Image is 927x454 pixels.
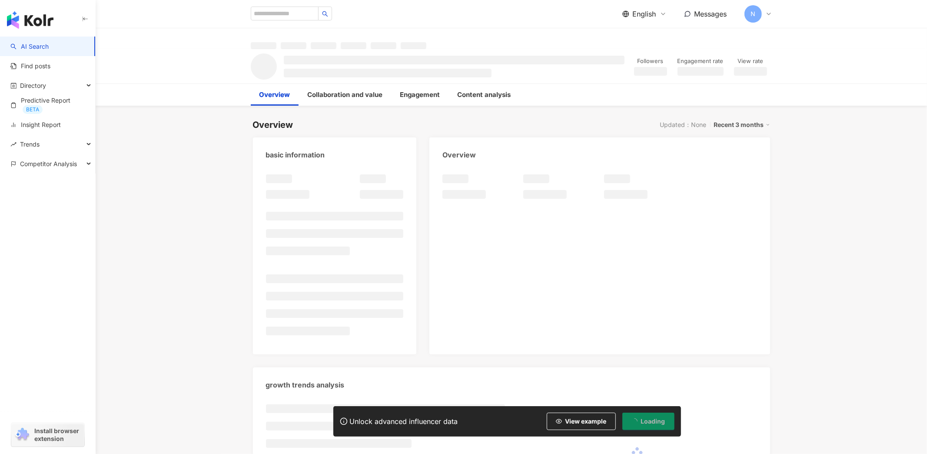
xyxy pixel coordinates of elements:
[622,413,674,430] button: Loading
[322,11,328,17] span: search
[253,119,293,131] div: Overview
[634,57,667,66] div: Followers
[694,10,727,18] span: Messages
[266,150,325,160] div: basic information
[20,154,77,174] span: Competitor Analysis
[751,9,755,19] span: N
[10,141,17,147] span: rise
[7,11,53,29] img: logo
[714,119,770,130] div: Recent 3 months
[259,90,290,100] div: Overview
[14,428,30,442] img: chrome extension
[350,417,458,426] div: Unlock advanced influencer data
[20,76,46,95] span: Directory
[518,404,564,414] div: Follower trend
[458,90,511,100] div: Content analysis
[641,418,665,425] span: Loading
[308,90,383,100] div: Collaboration and value
[633,9,656,19] span: English
[631,418,638,424] span: loading
[34,427,82,443] span: Install browser extension
[678,57,724,66] div: Engagement rate
[442,150,476,160] div: Overview
[547,413,616,430] button: View example
[565,418,607,425] span: View example
[734,57,767,66] div: View rate
[660,121,707,128] div: Updated：None
[11,423,84,447] a: chrome extensionInstall browser extension
[10,42,49,51] a: searchAI Search
[10,120,61,129] a: Insight Report
[10,62,50,70] a: Find posts
[20,134,40,154] span: Trends
[10,96,88,114] a: Predictive ReportBETA
[400,90,440,100] div: Engagement
[266,380,345,390] div: growth trends analysis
